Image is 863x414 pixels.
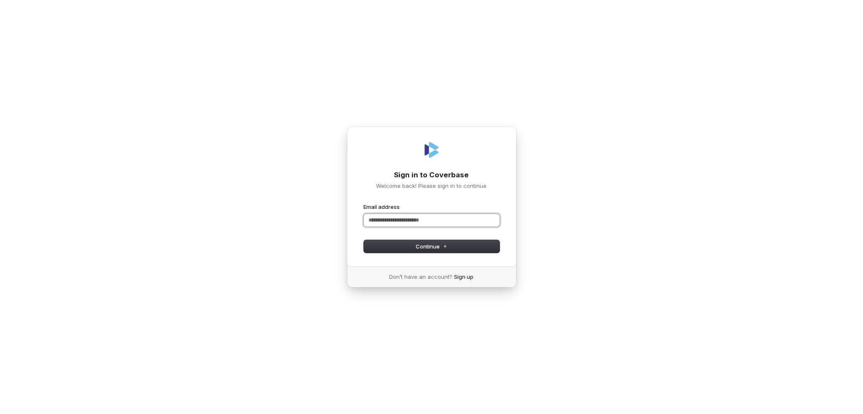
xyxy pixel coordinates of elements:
p: Welcome back! Please sign in to continue [364,182,500,190]
span: Continue [416,243,447,250]
img: Coverbase [422,140,442,160]
h1: Sign in to Coverbase [364,170,500,180]
button: Continue [364,240,500,253]
a: Sign up [454,273,474,280]
span: Don’t have an account? [390,273,453,280]
label: Email address [364,203,400,211]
